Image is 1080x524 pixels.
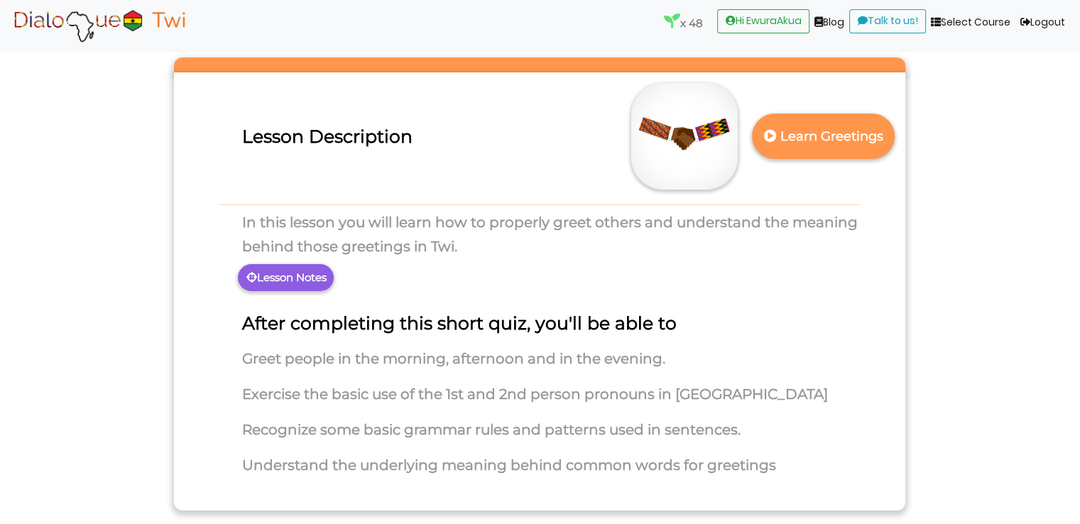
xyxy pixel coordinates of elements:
[926,9,1015,36] a: Select Course
[1015,9,1070,36] a: Logout
[752,114,895,158] button: Learn Greetings
[185,383,895,419] li: Exercise the basic use of the 1st and 2nd person pronouns in [GEOGRAPHIC_DATA]
[185,419,895,454] li: Recognize some basic grammar rules and patterns used in sentences.
[185,126,895,147] h1: Lesson Description
[10,8,189,43] img: Brand
[631,83,738,190] img: greetings.3fee7869.jpg
[185,210,895,258] p: In this lesson you will learn how to properly greet others and understand the meaning behind thos...
[185,454,895,490] li: Understand the underlying meaning behind common words for greetings
[717,9,809,33] a: Hi EwuraAkua
[185,312,895,334] h1: After completing this short quiz, you'll be able to
[809,9,849,36] a: Blog
[238,264,334,291] button: Lesson Notes
[664,13,703,33] p: x 48
[761,119,886,154] p: Learn Greetings
[185,348,895,383] li: Greet people in the morning, afternoon and in the evening.
[849,9,926,33] a: Talk to us!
